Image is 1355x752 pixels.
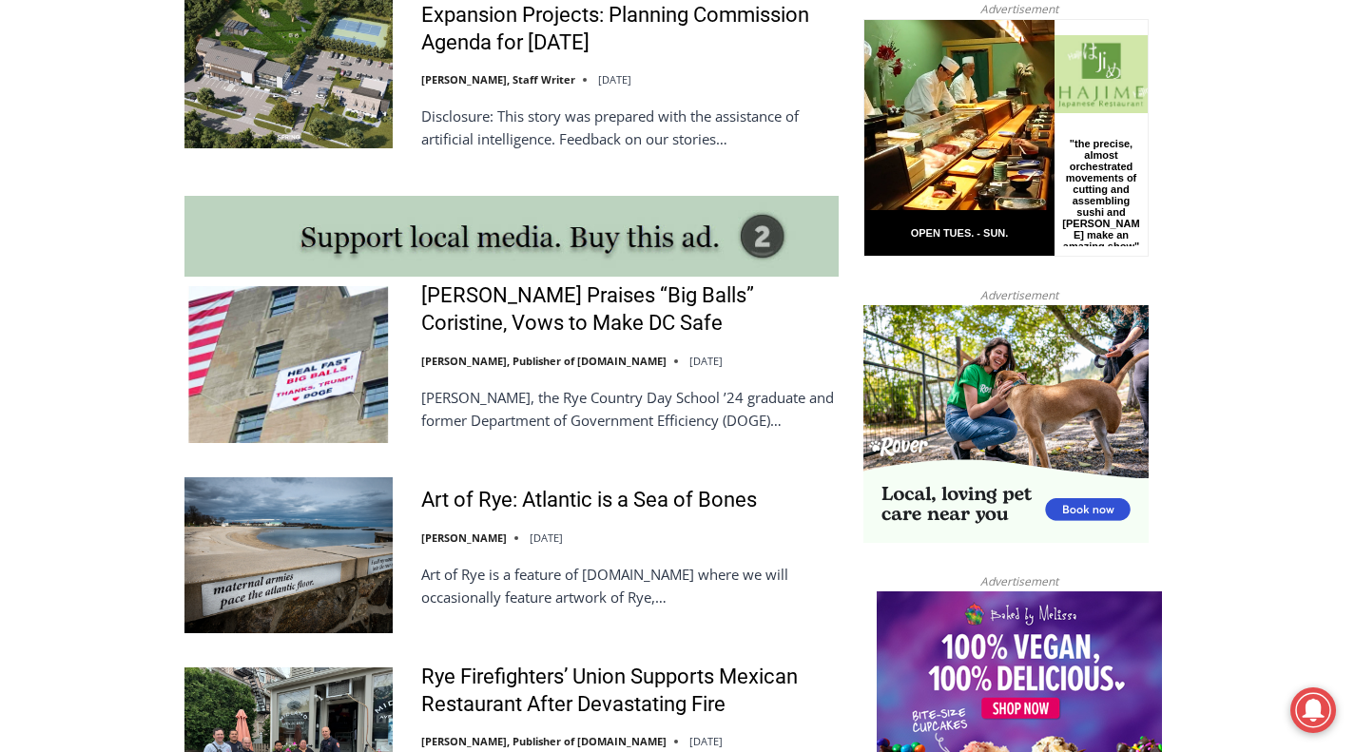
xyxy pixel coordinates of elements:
a: Book [PERSON_NAME]'s Good Humor for Your Event [565,6,687,87]
p: [PERSON_NAME], the Rye Country Day School ’24 graduate and former Department of Government Effici... [421,386,839,432]
div: Apply Now <> summer and RHS senior internships available [480,1,899,184]
a: [PERSON_NAME], Publisher of [DOMAIN_NAME] [421,354,667,368]
a: [PERSON_NAME] Praises “Big Balls” Coristine, Vows to Make DC Safe [421,282,839,337]
span: Advertisement [961,572,1077,590]
a: Intern @ [DOMAIN_NAME] [457,184,921,237]
p: Disclosure: This story was prepared with the assistance of artificial intelligence. Feedback on o... [421,105,839,150]
time: [DATE] [530,530,563,545]
img: Trump Praises “Big Balls” Coristine, Vows to Make DC Safe [184,286,393,442]
a: [PERSON_NAME], Staff Writer [421,72,575,87]
a: Open Tues. - Sun. [PHONE_NUMBER] [1,191,191,237]
img: Art of Rye: Atlantic is a Sea of Bones [184,477,393,633]
a: [PERSON_NAME] [421,530,507,545]
span: Advertisement [961,286,1077,304]
time: [DATE] [598,72,631,87]
p: Art of Rye is a feature of [DOMAIN_NAME] where we will occasionally feature artwork of Rye,… [421,563,839,608]
time: [DATE] [689,734,723,748]
img: support local media, buy this ad [184,196,839,277]
span: Open Tues. - Sun. [PHONE_NUMBER] [6,196,186,268]
a: Art of Rye: Atlantic is a Sea of Bones [421,487,757,514]
div: No Generators on Trucks so No Noise or Pollution [125,34,470,52]
a: [PERSON_NAME], Publisher of [DOMAIN_NAME] [421,734,667,748]
a: Rye Firefighters’ Union Supports Mexican Restaurant After Devastating Fire [421,664,839,718]
span: Intern @ [DOMAIN_NAME] [497,189,881,232]
h4: Book [PERSON_NAME]'s Good Humor for Your Event [579,20,662,73]
time: [DATE] [689,354,723,368]
div: "the precise, almost orchestrated movements of cutting and assembling sushi and [PERSON_NAME] mak... [196,119,280,227]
